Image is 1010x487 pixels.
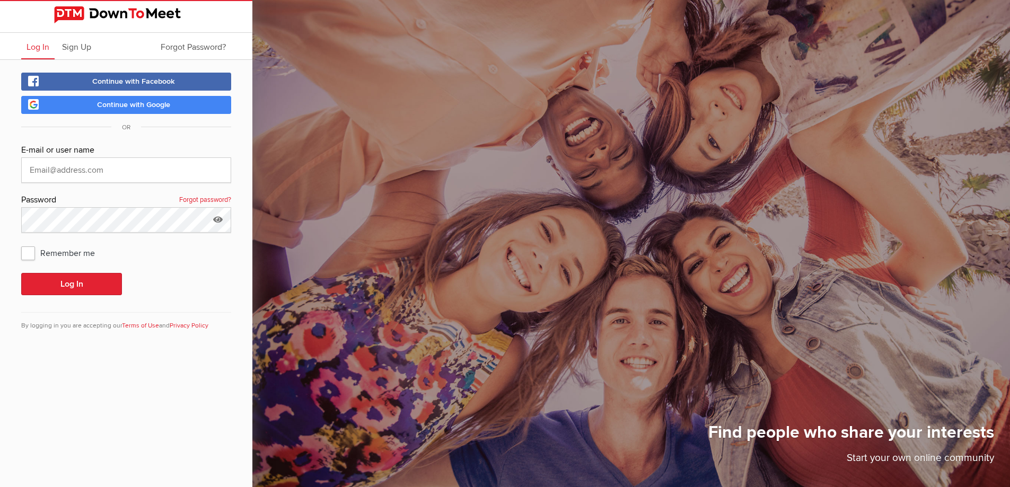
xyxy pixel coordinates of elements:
span: Remember me [21,243,106,262]
a: Continue with Google [21,96,231,114]
a: Privacy Policy [170,322,208,330]
span: OR [111,123,141,131]
div: Password [21,193,231,207]
a: Terms of Use [122,322,159,330]
a: Forgot password? [179,193,231,207]
button: Log In [21,273,122,295]
a: Forgot Password? [155,33,231,59]
h1: Find people who share your interests [708,422,994,450]
input: Email@address.com [21,157,231,183]
a: Continue with Facebook [21,73,231,91]
img: DownToMeet [54,6,198,23]
a: Sign Up [57,33,96,59]
span: Continue with Facebook [92,77,175,86]
span: Forgot Password? [161,42,226,52]
a: Log In [21,33,55,59]
p: Start your own online community [708,450,994,471]
div: By logging in you are accepting our and [21,312,231,331]
span: Sign Up [62,42,91,52]
span: Continue with Google [97,100,170,109]
div: E-mail or user name [21,144,231,157]
span: Log In [27,42,49,52]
